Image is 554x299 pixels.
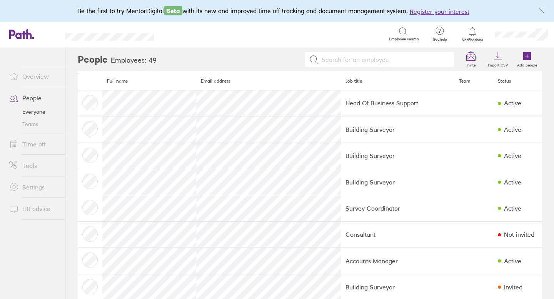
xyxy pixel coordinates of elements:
[341,169,454,195] td: Building Surveyor
[460,38,485,42] span: Notifications
[504,126,521,133] div: Active
[504,284,522,291] div: Invited
[454,72,493,90] th: Team
[3,201,65,216] a: HR advice
[410,7,469,16] button: Register your interest
[483,47,512,72] a: Import CSV
[459,47,483,72] a: Invite
[78,47,108,72] h2: People
[504,152,521,159] div: Active
[483,61,512,68] label: Import CSV
[460,26,485,42] a: Notifications
[504,100,521,106] div: Active
[504,257,521,264] div: Active
[341,72,454,90] th: Job title
[3,118,65,130] a: Teams
[462,61,480,68] label: Invite
[175,30,194,37] div: Search
[3,69,65,84] a: Overview
[341,195,454,221] td: Survey Coordinator
[341,116,454,143] td: Building Surveyor
[389,37,419,42] span: Employee search
[341,221,454,248] td: Consultant
[111,56,157,65] h3: Employees: 49
[3,106,65,118] a: Everyone
[164,6,182,15] span: Beta
[102,72,196,90] th: Full name
[341,248,454,274] td: Accounts Manager
[341,90,454,116] td: Head Of Business Support
[3,90,65,106] a: People
[504,231,534,238] div: Not invited
[493,72,542,90] th: Status
[512,47,542,72] a: Add people
[3,179,65,195] a: Settings
[427,37,452,42] span: Get help
[77,6,477,16] div: Be the first to try MentorDigital with its new and improved time off tracking and document manage...
[504,179,521,186] div: Active
[196,72,341,90] th: Email address
[319,52,450,67] input: Search for an employee
[512,61,542,68] label: Add people
[3,158,65,173] a: Tools
[341,143,454,169] td: Building Surveyor
[3,136,65,152] a: Time off
[504,205,521,212] div: Active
